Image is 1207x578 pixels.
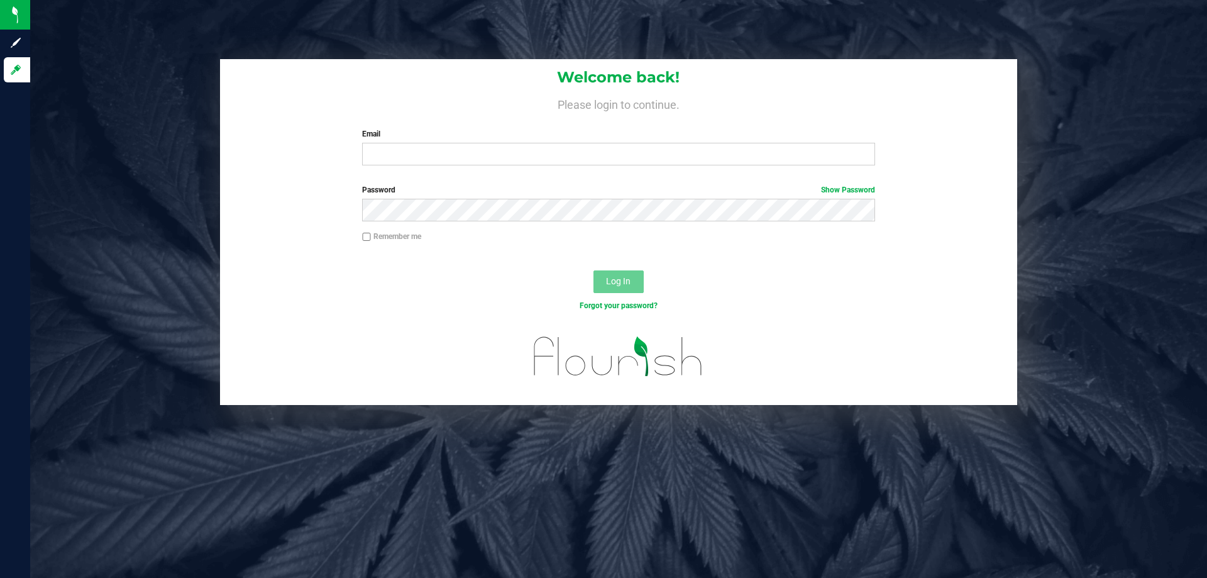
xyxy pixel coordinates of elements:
[580,301,658,310] a: Forgot your password?
[9,36,22,49] inline-svg: Sign up
[362,186,395,194] span: Password
[220,96,1017,111] h4: Please login to continue.
[9,64,22,76] inline-svg: Log in
[362,128,874,140] label: Email
[821,186,875,194] a: Show Password
[593,270,644,293] button: Log In
[606,276,631,286] span: Log In
[362,231,421,242] label: Remember me
[220,69,1017,86] h1: Welcome back!
[362,233,371,242] input: Remember me
[519,325,718,389] img: flourish_logo.svg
